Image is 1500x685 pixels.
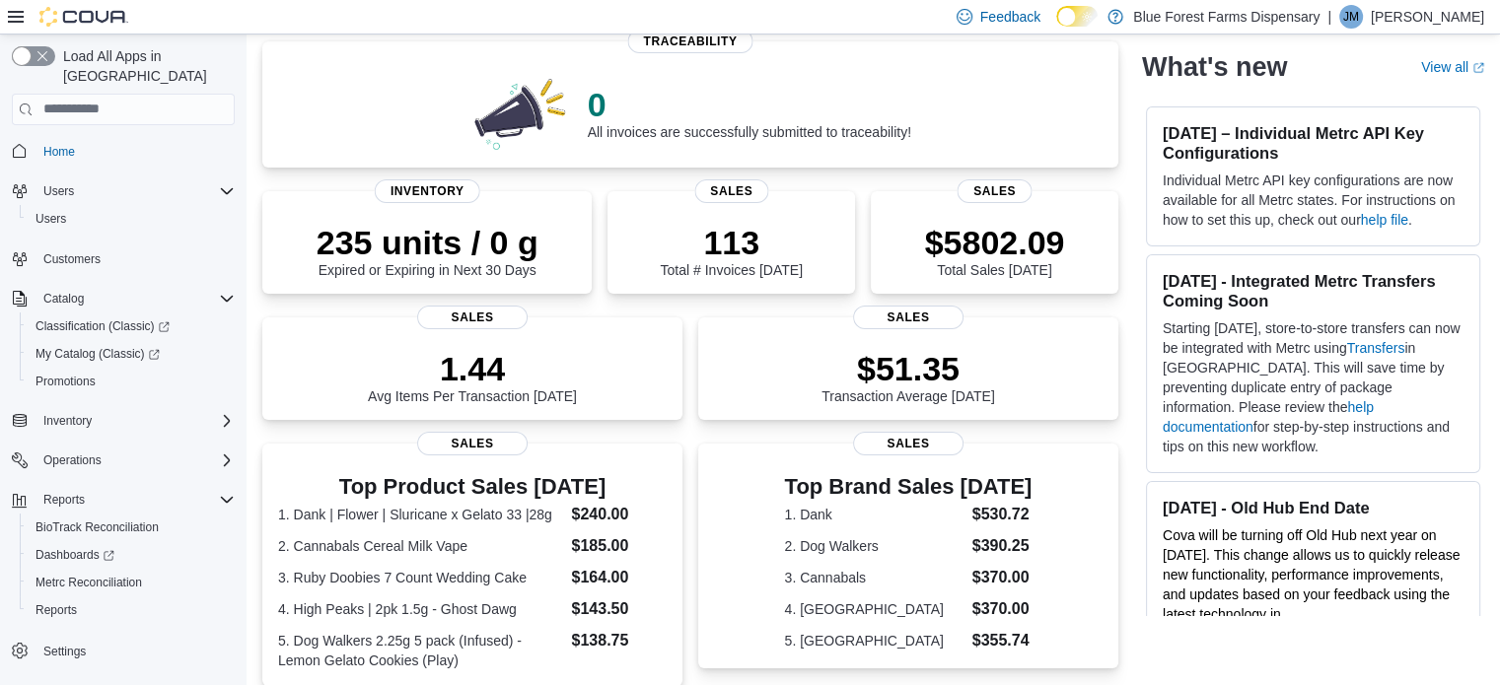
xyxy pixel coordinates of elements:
a: Transfers [1347,340,1405,356]
span: Sales [417,432,528,455]
a: help documentation [1163,399,1374,435]
span: BioTrack Reconciliation [28,515,235,539]
span: Operations [36,448,235,472]
p: $51.35 [821,349,995,388]
img: Cova [39,7,128,27]
dt: 2. Cannabals Cereal Milk Vape [278,536,563,556]
dt: 5. [GEOGRAPHIC_DATA] [785,631,964,651]
dt: 1. Dank [785,505,964,524]
span: Catalog [43,291,84,307]
p: Individual Metrc API key configurations are now available for all Metrc states. For instructions ... [1163,171,1464,230]
dt: 5. Dog Walkers 2.25g 5 pack (Infused) - Lemon Gelato Cookies (Play) [278,631,563,670]
a: View allExternal link [1421,59,1484,75]
span: Sales [694,179,768,203]
a: Classification (Classic) [20,312,243,340]
p: [PERSON_NAME] [1371,5,1484,29]
button: Metrc Reconciliation [20,569,243,596]
dt: 4. [GEOGRAPHIC_DATA] [785,599,964,619]
a: Classification (Classic) [28,314,178,338]
span: Cova will be turning off Old Hub next year on [DATE]. This change allows us to quickly release ne... [1163,527,1460,642]
p: Starting [DATE], store-to-store transfers can now be integrated with Metrc using in [GEOGRAPHIC_D... [1163,318,1464,456]
dd: $530.72 [972,503,1033,526]
button: Users [20,205,243,233]
span: Dashboards [28,543,235,567]
a: BioTrack Reconciliation [28,515,167,539]
dd: $240.00 [571,503,666,526]
dt: 1. Dank | Flower | Sluricane x Gelato 33 |28g [278,505,563,524]
span: Sales [958,179,1032,203]
p: | [1327,5,1331,29]
span: Users [36,211,66,227]
button: Reports [36,488,93,512]
span: Home [43,144,75,160]
dd: $370.00 [972,566,1033,589]
dt: 2. Dog Walkers [785,536,964,556]
div: Transaction Average [DATE] [821,349,995,404]
h3: Top Brand Sales [DATE] [785,475,1033,499]
span: Reports [28,598,235,622]
input: Dark Mode [1056,6,1098,27]
span: Settings [36,638,235,662]
p: 235 units / 0 g [317,223,538,262]
button: Operations [36,448,109,472]
span: Dashboards [36,547,114,563]
span: Settings [43,644,86,659]
span: Classification (Classic) [36,318,170,334]
div: Avg Items Per Transaction [DATE] [368,349,577,404]
a: My Catalog (Classic) [28,342,168,366]
span: My Catalog (Classic) [28,342,235,366]
dd: $143.50 [571,597,666,621]
button: Catalog [4,285,243,312]
dd: $164.00 [571,566,666,589]
dt: 3. Ruby Doobies 7 Count Wedding Cake [278,568,563,587]
span: Inventory [43,413,92,429]
span: Home [36,139,235,164]
span: Customers [36,246,235,271]
span: Promotions [36,374,96,389]
button: Inventory [36,409,100,433]
a: Home [36,140,83,164]
span: Users [28,207,235,231]
a: Promotions [28,370,104,393]
a: help file [1361,212,1408,228]
span: Inventory [36,409,235,433]
p: $5802.09 [925,223,1065,262]
div: Total Sales [DATE] [925,223,1065,278]
button: Home [4,137,243,166]
div: Jon Morales [1339,5,1363,29]
div: All invoices are successfully submitted to traceability! [588,85,911,140]
dd: $390.25 [972,534,1033,558]
a: Reports [28,598,85,622]
a: Customers [36,247,108,271]
p: 1.44 [368,349,577,388]
span: Traceability [627,30,752,53]
span: Classification (Classic) [28,314,235,338]
span: Catalog [36,287,235,310]
button: Settings [4,636,243,664]
span: Users [36,179,235,203]
button: Catalog [36,287,92,310]
p: Blue Forest Farms Dispensary [1133,5,1320,29]
a: My Catalog (Classic) [20,340,243,368]
button: Reports [20,596,243,624]
div: Expired or Expiring in Next 30 Days [317,223,538,278]
span: JM [1343,5,1359,29]
span: Dark Mode [1056,27,1057,28]
h2: What's new [1142,51,1287,83]
button: Customers [4,244,243,273]
span: Reports [36,602,77,618]
h3: [DATE] – Individual Metrc API Key Configurations [1163,123,1464,163]
span: Sales [853,306,964,329]
span: Metrc Reconciliation [28,571,235,594]
span: Load All Apps in [GEOGRAPHIC_DATA] [55,46,235,86]
svg: External link [1472,62,1484,74]
a: Dashboards [28,543,122,567]
a: Metrc Reconciliation [28,571,150,594]
dd: $138.75 [571,629,666,652]
span: Metrc Reconciliation [36,575,142,590]
div: Total # Invoices [DATE] [660,223,802,278]
button: Reports [4,486,243,514]
span: BioTrack Reconciliation [36,519,159,535]
dd: $355.74 [972,629,1033,652]
a: Dashboards [20,541,243,569]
